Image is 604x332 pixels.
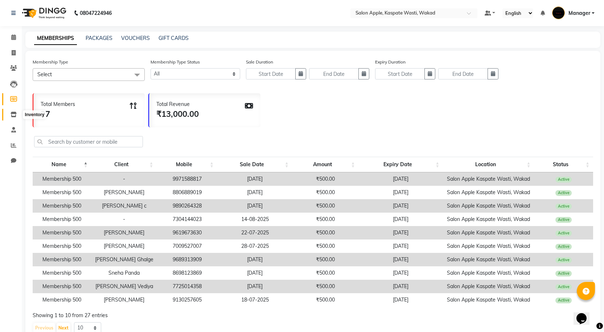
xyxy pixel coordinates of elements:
[359,199,443,213] td: [DATE]
[292,293,359,307] td: ₹500.00
[33,239,91,253] td: Membership 500
[568,9,590,17] span: Manager
[33,59,68,65] label: Membership Type
[217,226,292,239] td: 22-07-2025
[91,226,157,239] td: [PERSON_NAME]
[157,186,218,199] td: 8806889019
[443,293,534,307] td: Salon Apple Kaspate Wasti, Wakad
[359,253,443,266] td: [DATE]
[552,7,565,19] img: Manager
[157,293,218,307] td: 9130257605
[443,239,534,253] td: Salon Apple Kaspate Wasti, Wakad
[91,157,157,172] th: Client: activate to sort column ascending
[246,68,296,79] input: Start Date
[217,253,292,266] td: [DATE]
[91,293,157,307] td: [PERSON_NAME]
[33,266,91,280] td: Membership 500
[91,239,157,253] td: [PERSON_NAME]
[91,213,157,226] td: -
[555,190,572,196] span: Active
[375,68,425,79] input: Start Date
[157,172,218,186] td: 9971588817
[443,226,534,239] td: Salon Apple Kaspate Wasti, Wakad
[33,199,91,213] td: Membership 500
[555,257,572,263] span: Active
[217,186,292,199] td: [DATE]
[217,172,292,186] td: [DATE]
[157,226,218,239] td: 9619673630
[555,177,572,183] span: Active
[157,253,218,266] td: 9689313909
[217,293,292,307] td: 18-07-2025
[443,157,534,172] th: Location: activate to sort column ascending
[19,3,68,23] img: logo
[443,253,534,266] td: Salon Apple Kaspate Wasti, Wakad
[292,213,359,226] td: ₹500.00
[375,59,406,65] label: Expiry Duration
[309,68,359,79] input: End Date
[359,186,443,199] td: [DATE]
[156,108,199,120] div: ₹13,000.00
[157,280,218,293] td: 7725014358
[443,172,534,186] td: Salon Apple Kaspate Wasti, Wakad
[91,266,157,280] td: Sneha Panda
[23,110,46,119] div: Inventory
[246,59,273,65] label: Sale Duration
[157,213,218,226] td: 7304144023
[292,157,359,172] th: Amount: activate to sort column ascending
[292,199,359,213] td: ₹500.00
[156,101,199,108] div: Total Revenue
[34,136,143,147] input: Search by customer or mobile
[41,108,75,120] div: 27
[159,35,189,41] a: GIFT CARDS
[292,280,359,293] td: ₹500.00
[157,199,218,213] td: 9890264328
[574,303,597,325] iframe: chat widget
[292,226,359,239] td: ₹500.00
[217,157,292,172] th: Sale Date: activate to sort column ascending
[33,186,91,199] td: Membership 500
[555,284,572,290] span: Active
[33,213,91,226] td: Membership 500
[292,186,359,199] td: ₹500.00
[555,244,572,250] span: Active
[33,226,91,239] td: Membership 500
[80,3,112,23] b: 08047224946
[157,239,218,253] td: 7009527007
[33,253,91,266] td: Membership 500
[443,199,534,213] td: Salon Apple Kaspate Wasti, Wakad
[151,59,200,65] label: Membership Type Status
[157,266,218,280] td: 8698123869
[443,213,534,226] td: Salon Apple Kaspate Wasti, Wakad
[359,266,443,280] td: [DATE]
[359,157,443,172] th: Expiry Date: activate to sort column ascending
[359,226,443,239] td: [DATE]
[555,298,572,303] span: Active
[359,213,443,226] td: [DATE]
[33,157,91,172] th: Name: activate to sort column descending
[86,35,112,41] a: PACKAGES
[33,172,91,186] td: Membership 500
[534,157,593,172] th: Status: activate to sort column ascending
[359,172,443,186] td: [DATE]
[217,266,292,280] td: [DATE]
[33,293,91,307] td: Membership 500
[359,280,443,293] td: [DATE]
[359,293,443,307] td: [DATE]
[217,280,292,293] td: [DATE]
[121,35,150,41] a: VOUCHERS
[292,266,359,280] td: ₹500.00
[91,253,157,266] td: [PERSON_NAME] Ghalge
[41,101,75,108] div: Total Members
[34,32,77,45] a: MEMBERSHIPS
[37,71,52,78] span: Select
[438,68,488,79] input: End Date
[217,213,292,226] td: 14-08-2025
[91,172,157,186] td: -
[157,157,218,172] th: Mobile: activate to sort column ascending
[555,271,572,276] span: Active
[555,217,572,223] span: Active
[555,230,572,236] span: Active
[443,280,534,293] td: Salon Apple Kaspate Wasti, Wakad
[292,253,359,266] td: ₹500.00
